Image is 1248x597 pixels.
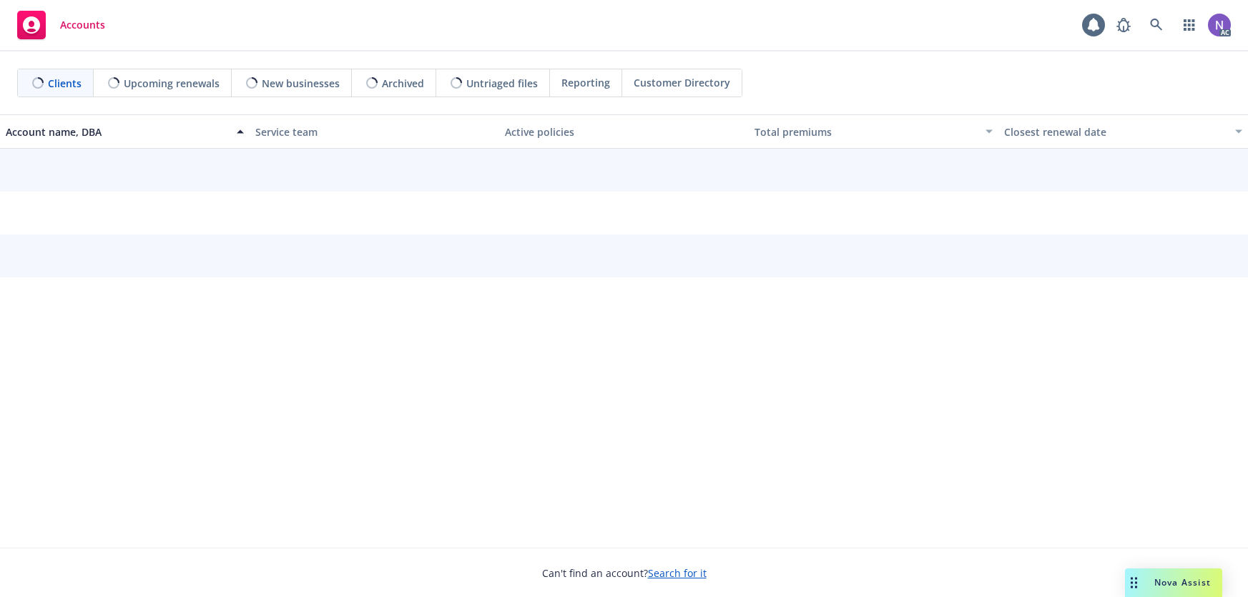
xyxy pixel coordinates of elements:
a: Search for it [648,566,707,580]
img: photo [1208,14,1231,36]
a: Accounts [11,5,111,45]
button: Nova Assist [1125,568,1222,597]
a: Switch app [1175,11,1204,39]
div: Total premiums [755,124,977,139]
button: Total premiums [749,114,998,149]
span: Can't find an account? [542,566,707,581]
span: Untriaged files [466,76,538,91]
span: Archived [382,76,424,91]
button: Service team [250,114,499,149]
span: Clients [48,76,82,91]
div: Active policies [505,124,743,139]
a: Search [1142,11,1171,39]
button: Active policies [499,114,749,149]
span: Customer Directory [634,75,730,90]
button: Closest renewal date [998,114,1248,149]
span: Reporting [561,75,610,90]
span: New businesses [262,76,340,91]
a: Report a Bug [1109,11,1138,39]
span: Accounts [60,19,105,31]
span: Nova Assist [1154,576,1211,588]
div: Drag to move [1125,568,1143,597]
div: Account name, DBA [6,124,228,139]
div: Service team [255,124,493,139]
span: Upcoming renewals [124,76,220,91]
div: Closest renewal date [1004,124,1227,139]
